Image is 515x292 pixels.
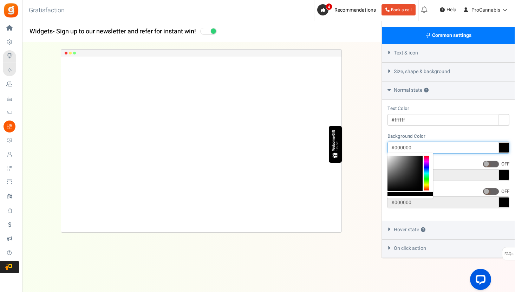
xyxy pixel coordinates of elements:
[326,3,332,10] span: 4
[432,32,471,39] span: Common settings
[387,105,409,112] label: Text Color
[424,88,429,93] button: ?
[394,68,450,75] span: Size, shape & background
[394,245,426,252] span: On click action
[53,27,196,36] span: - Sign up to our newsletter and refer for instant win!
[394,50,418,57] span: Text & icon
[394,87,429,94] span: Normal state
[394,226,425,233] span: Hover state
[22,25,382,39] h1: Widgets
[332,153,338,159] img: gift_box.png
[336,130,339,151] div: 15% Off
[3,2,19,18] img: Gratisfaction
[21,4,72,18] h3: Gratisfaction
[387,133,425,140] label: Background Color
[501,161,509,168] span: OFF
[332,130,336,151] div: Welcome Gift
[382,4,416,15] a: Book a call
[437,4,459,15] a: Help
[504,247,514,261] span: FAQs
[317,4,379,15] a: 4 Recommendations
[471,6,500,14] span: ProCannabis
[501,188,509,195] span: OFF
[334,6,376,14] span: Recommendations
[200,27,218,35] div: Widget activated
[445,6,456,13] span: Help
[421,228,425,232] button: ?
